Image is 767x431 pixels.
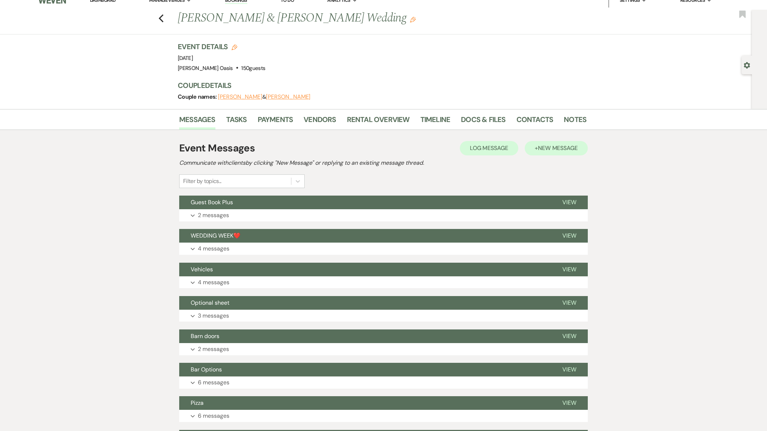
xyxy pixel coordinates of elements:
button: 6 messages [179,376,588,389]
button: +New Message [525,141,588,155]
button: 3 messages [179,310,588,322]
a: Messages [179,114,215,130]
button: View [551,363,588,376]
span: Bar Options [191,366,222,373]
h3: Event Details [178,42,265,52]
span: Pizza [191,399,204,407]
button: Barn doors [179,329,551,343]
a: Vendors [304,114,336,130]
span: View [562,198,576,206]
div: Filter by topics... [183,177,221,186]
button: Log Message [460,141,518,155]
button: View [551,196,588,209]
span: Vehicles [191,266,213,273]
a: Timeline [420,114,451,130]
button: 2 messages [179,209,588,221]
a: Contacts [516,114,553,130]
button: Optional sheet [179,296,551,310]
span: View [562,266,576,273]
h2: Communicate with clients by clicking "New Message" or replying to an existing message thread. [179,159,588,167]
button: [PERSON_NAME] [266,94,310,100]
a: Docs & Files [461,114,505,130]
button: 4 messages [179,276,588,289]
p: 2 messages [198,345,229,354]
button: 4 messages [179,243,588,255]
button: View [551,396,588,410]
span: WEDDING WEEK❤️ [191,232,240,239]
p: 6 messages [198,411,229,421]
button: Guest Book Plus [179,196,551,209]
button: Edit [410,16,416,23]
span: Log Message [470,144,508,152]
button: Vehicles [179,263,551,276]
span: View [562,299,576,306]
p: 3 messages [198,311,229,320]
span: View [562,232,576,239]
p: 2 messages [198,211,229,220]
span: View [562,366,576,373]
button: Pizza [179,396,551,410]
p: 4 messages [198,244,229,253]
span: New Message [538,144,578,152]
a: Notes [564,114,586,130]
button: WEDDING WEEK❤️ [179,229,551,243]
span: Optional sheet [191,299,229,306]
a: Rental Overview [347,114,410,130]
button: 6 messages [179,410,588,422]
button: Open lead details [744,61,750,68]
h3: Couple Details [178,80,579,90]
span: Barn doors [191,332,219,340]
button: View [551,263,588,276]
span: Guest Book Plus [191,198,233,206]
h1: [PERSON_NAME] & [PERSON_NAME] Wedding [178,10,499,27]
button: View [551,229,588,243]
span: 150 guests [241,65,265,72]
h1: Event Messages [179,141,255,156]
p: 4 messages [198,278,229,287]
button: View [551,329,588,343]
span: [PERSON_NAME] Oasis [178,65,233,72]
p: 6 messages [198,378,229,387]
span: View [562,332,576,340]
span: [DATE] [178,55,193,62]
span: View [562,399,576,407]
button: View [551,296,588,310]
a: Tasks [226,114,247,130]
a: Payments [258,114,293,130]
span: Couple names: [178,93,218,100]
button: [PERSON_NAME] [218,94,262,100]
span: & [218,93,310,100]
button: Bar Options [179,363,551,376]
button: 2 messages [179,343,588,355]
